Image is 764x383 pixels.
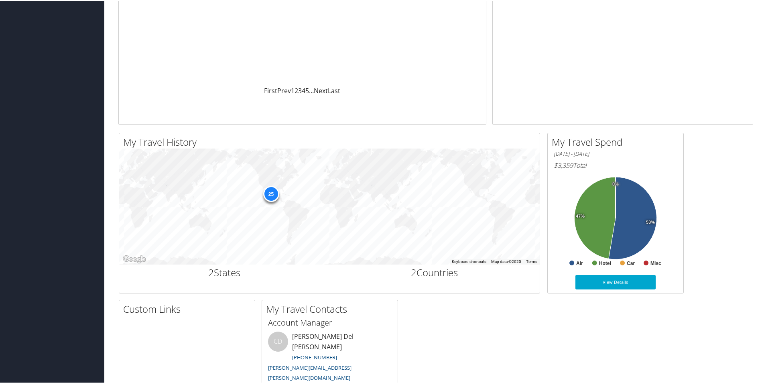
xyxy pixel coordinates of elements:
[335,265,534,279] h2: Countries
[305,86,309,94] a: 5
[208,265,214,278] span: 2
[314,86,328,94] a: Next
[554,149,677,157] h6: [DATE] - [DATE]
[268,363,352,381] a: [PERSON_NAME][EMAIL_ADDRESS][PERSON_NAME][DOMAIN_NAME]
[298,86,302,94] a: 3
[302,86,305,94] a: 4
[291,86,295,94] a: 1
[309,86,314,94] span: …
[125,265,323,279] h2: States
[526,259,537,263] a: Terms
[263,185,279,201] div: 25
[650,260,661,265] text: Misc
[612,181,619,186] tspan: 0%
[599,260,611,265] text: Hotel
[575,274,656,289] a: View Details
[268,331,288,351] div: CD
[411,265,417,278] span: 2
[554,160,573,169] span: $3,359
[576,260,583,265] text: Air
[277,86,291,94] a: Prev
[452,258,486,264] button: Keyboard shortcuts
[264,86,277,94] a: First
[123,134,540,148] h2: My Travel History
[295,86,298,94] a: 2
[554,160,677,169] h6: Total
[328,86,340,94] a: Last
[121,253,148,264] a: Open this area in Google Maps (opens a new window)
[627,260,635,265] text: Car
[268,316,392,328] h3: Account Manager
[491,259,521,263] span: Map data ©2025
[646,219,655,224] tspan: 53%
[123,302,255,315] h2: Custom Links
[121,253,148,264] img: Google
[552,134,683,148] h2: My Travel Spend
[292,353,337,360] a: [PHONE_NUMBER]
[266,302,398,315] h2: My Travel Contacts
[576,213,585,218] tspan: 47%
